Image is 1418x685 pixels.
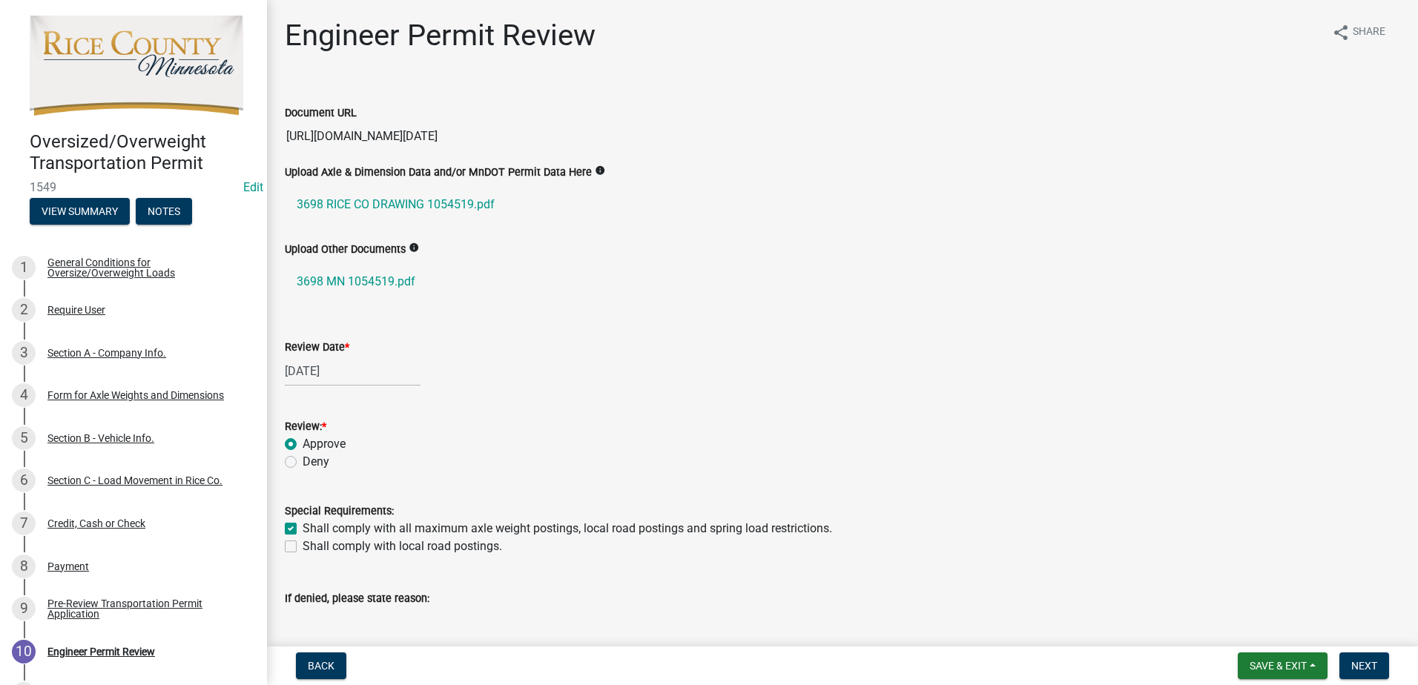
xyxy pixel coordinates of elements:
[12,640,36,664] div: 10
[285,422,326,432] label: Review:
[1353,24,1385,42] span: Share
[285,187,1400,222] a: 3698 RICE CO DRAWING 1054519.pdf
[12,512,36,535] div: 7
[285,594,429,604] label: If denied, please state reason:
[12,469,36,492] div: 6
[47,475,222,486] div: Section C - Load Movement in Rice Co.
[285,18,596,53] h1: Engineer Permit Review
[12,383,36,407] div: 4
[285,108,357,119] label: Document URL
[303,453,329,471] label: Deny
[243,180,263,194] wm-modal-confirm: Edit Application Number
[1238,652,1328,679] button: Save & Exit
[303,435,346,453] label: Approve
[47,348,166,358] div: Section A - Company Info.
[285,245,406,255] label: Upload Other Documents
[303,520,832,537] label: Shall comply with all maximum axle weight postings, local road postings and spring load restricti...
[12,555,36,578] div: 8
[30,180,237,194] span: 1549
[285,264,1400,300] a: 3698 MN 1054519.pdf
[12,256,36,279] div: 1
[47,561,89,572] div: Payment
[30,206,130,218] wm-modal-confirm: Summary
[12,597,36,621] div: 9
[1339,652,1389,679] button: Next
[1250,660,1307,672] span: Save & Exit
[47,598,243,619] div: Pre-Review Transportation Permit Application
[47,646,155,657] div: Engineer Permit Review
[409,242,419,253] i: info
[285,168,592,178] label: Upload Axle & Dimension Data and/or MnDOT Permit Data Here
[47,390,224,400] div: Form for Axle Weights and Dimensions
[296,652,346,679] button: Back
[1332,24,1350,42] i: share
[30,16,243,116] img: Rice County, Minnesota
[285,356,421,386] input: mm/dd/yyyy
[47,305,105,315] div: Require User
[12,426,36,450] div: 5
[136,206,192,218] wm-modal-confirm: Notes
[136,198,192,225] button: Notes
[47,257,243,278] div: General Conditions for Oversize/Overweight Loads
[12,341,36,365] div: 3
[12,298,36,322] div: 2
[285,342,349,353] label: Review Date
[1351,660,1377,672] span: Next
[1320,18,1397,47] button: shareShare
[47,518,145,529] div: Credit, Cash or Check
[285,506,394,517] label: Special Requirements:
[47,433,154,443] div: Section B - Vehicle Info.
[30,198,130,225] button: View Summary
[30,131,255,174] h4: Oversized/Overweight Transportation Permit
[308,660,334,672] span: Back
[303,537,502,555] label: Shall comply with local road postings.
[243,180,263,194] a: Edit
[595,165,605,176] i: info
